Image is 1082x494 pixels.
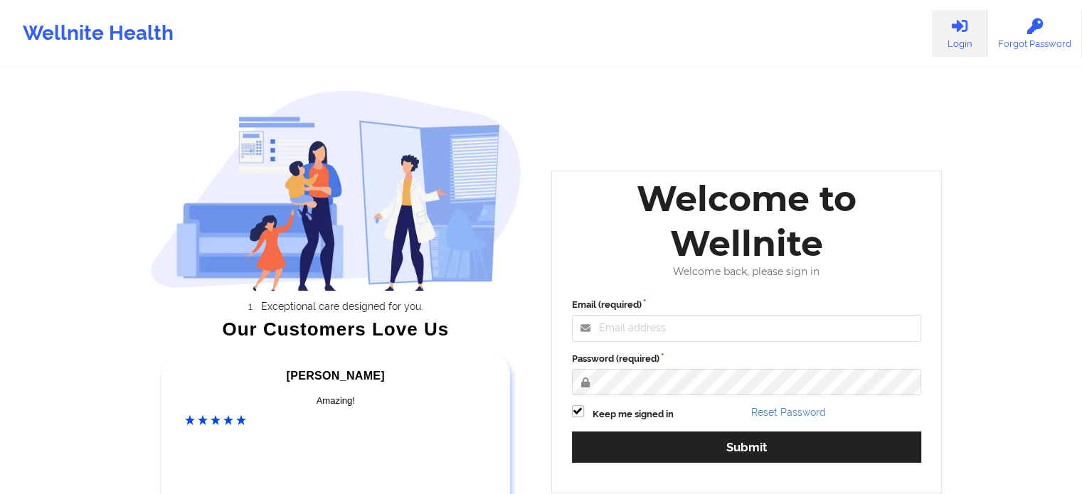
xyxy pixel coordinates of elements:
li: Exceptional care designed for you. [163,301,521,312]
div: Our Customers Love Us [150,322,521,336]
label: Keep me signed in [593,407,674,421]
label: Email (required) [572,298,922,312]
button: Submit [572,431,922,462]
span: [PERSON_NAME] [287,370,385,382]
a: Reset Password [751,407,826,418]
label: Password (required) [572,352,922,366]
input: Email address [572,315,922,342]
div: Amazing! [185,394,487,408]
img: wellnite-auth-hero_200.c722682e.png [150,90,521,291]
div: Welcome to Wellnite [562,176,932,266]
a: Forgot Password [987,10,1082,57]
a: Login [932,10,987,57]
div: Welcome back, please sign in [562,266,932,278]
